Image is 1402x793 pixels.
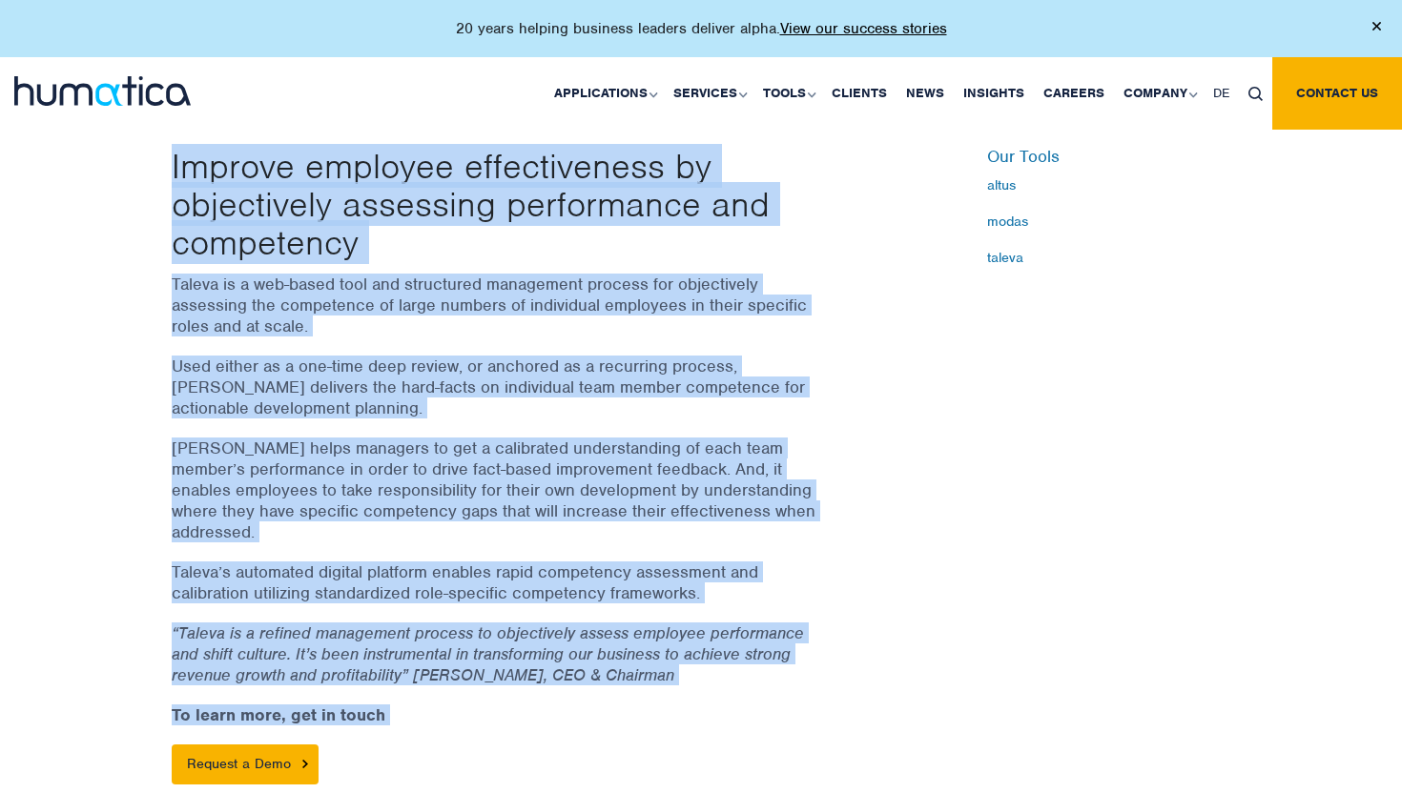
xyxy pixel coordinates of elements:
a: taleva [987,250,1230,265]
a: View our success stories [780,19,947,38]
a: Clients [822,57,897,130]
p: 20 years helping business leaders deliver alpha. [456,19,947,38]
a: Request a Demo [172,744,319,784]
a: Applications [545,57,664,130]
a: modas [987,213,1230,229]
a: Tools [753,57,822,130]
img: search_icon [1248,87,1263,101]
img: arrowicon [302,760,308,768]
a: Company [1114,57,1204,130]
p: Used either as a one-time deep review, or anchored as a recurring process, [PERSON_NAME] delivers... [172,356,820,418]
a: Services [664,57,753,130]
a: Careers [1034,57,1114,130]
p: Improve employee effectiveness by objectively assessing performance and competency [172,147,868,261]
strong: To learn more, get in touch [172,704,385,725]
a: Contact us [1272,57,1402,130]
em: “Taleva is a refined management process to objectively assess employee performance and shift cult... [172,622,804,685]
a: altus [987,177,1230,193]
a: Insights [954,57,1034,130]
img: logo [14,76,191,106]
a: DE [1204,57,1239,130]
p: Taleva is a web-based tool and structured management process for objectively assessing the compet... [172,274,820,336]
p: [PERSON_NAME] helps managers to get a calibrated understanding of each team member’s performance ... [172,437,820,542]
p: Taleva’s automated digital platform enables rapid competency assessment and calibration utilizing... [172,561,820,603]
span: DE [1213,85,1229,101]
a: News [897,57,954,130]
h6: Our Tools [987,147,1230,168]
